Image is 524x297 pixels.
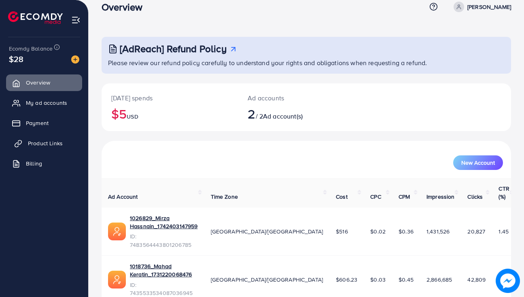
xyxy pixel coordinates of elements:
a: Overview [6,74,82,91]
span: ID: 7483564443801206785 [130,232,198,249]
a: 1026829_Mirza Hassnain_1742403147959 [130,214,198,231]
span: 2,866,685 [426,276,452,284]
span: Ad Account [108,193,138,201]
span: CPM [399,193,410,201]
img: menu [71,15,81,25]
span: CTR (%) [499,185,509,201]
span: 42,809 [467,276,486,284]
p: [DATE] spends [111,93,228,103]
span: Product Links [28,139,63,147]
span: 1.45 [499,227,509,235]
span: 20,827 [467,227,485,235]
a: Product Links [6,135,82,151]
span: $0.03 [370,276,386,284]
span: 1,431,526 [426,227,450,235]
span: [GEOGRAPHIC_DATA]/[GEOGRAPHIC_DATA] [211,227,323,235]
img: image [71,55,79,64]
span: CPC [370,193,381,201]
img: image [496,269,520,293]
span: Ad account(s) [263,112,303,121]
span: $0.45 [399,276,414,284]
a: Payment [6,115,82,131]
a: Billing [6,155,82,172]
span: Overview [26,78,50,87]
span: Cost [336,193,348,201]
span: Ecomdy Balance [9,45,53,53]
a: My ad accounts [6,95,82,111]
span: Impression [426,193,455,201]
h2: $5 [111,106,228,121]
span: $28 [9,53,23,65]
span: Payment [26,119,49,127]
h2: / 2 [248,106,331,121]
p: Ad accounts [248,93,331,103]
span: New Account [461,160,495,165]
span: Clicks [467,193,483,201]
img: ic-ads-acc.e4c84228.svg [108,223,126,240]
span: Billing [26,159,42,168]
h3: [AdReach] Refund Policy [120,43,227,55]
p: Please review our refund policy carefully to understand your rights and obligations when requesti... [108,58,506,68]
span: Time Zone [211,193,238,201]
a: [PERSON_NAME] [450,2,511,12]
span: My ad accounts [26,99,67,107]
img: ic-ads-acc.e4c84228.svg [108,271,126,289]
span: USD [127,112,138,121]
span: $516 [336,227,348,235]
span: [GEOGRAPHIC_DATA]/[GEOGRAPHIC_DATA] [211,276,323,284]
button: New Account [453,155,503,170]
span: $0.36 [399,227,414,235]
p: [PERSON_NAME] [467,2,511,12]
a: 1018736_Mahad Keratin_1731220068476 [130,262,198,279]
img: logo [8,11,63,24]
span: $606.23 [336,276,357,284]
h3: Overview [102,1,149,13]
span: $0.02 [370,227,386,235]
span: 2 [248,104,255,123]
